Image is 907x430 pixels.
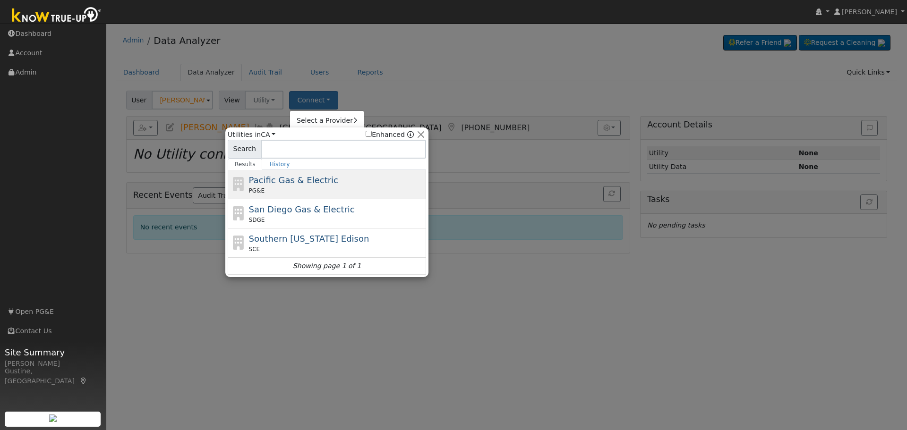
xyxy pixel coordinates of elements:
[261,131,275,138] a: CA
[79,377,88,385] a: Map
[293,261,361,271] i: Showing page 1 of 1
[366,130,405,140] label: Enhanced
[5,359,101,369] div: [PERSON_NAME]
[249,186,265,195] span: PG&E
[407,131,414,138] a: Enhanced Providers
[249,216,265,224] span: SDGE
[7,5,106,26] img: Know True-Up
[228,130,275,140] span: Utilities in
[5,346,101,359] span: Site Summary
[249,175,338,185] span: Pacific Gas & Electric
[5,366,101,386] div: Gustine, [GEOGRAPHIC_DATA]
[249,204,355,214] span: San Diego Gas & Electric
[228,140,261,159] span: Search
[249,234,369,244] span: Southern [US_STATE] Edison
[228,159,263,170] a: Results
[842,8,897,16] span: [PERSON_NAME]
[249,245,260,253] span: SCE
[366,131,372,137] input: Enhanced
[366,130,414,140] span: Show enhanced providers
[49,414,57,422] img: retrieve
[290,114,364,127] a: Select a Provider
[262,159,297,170] a: History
